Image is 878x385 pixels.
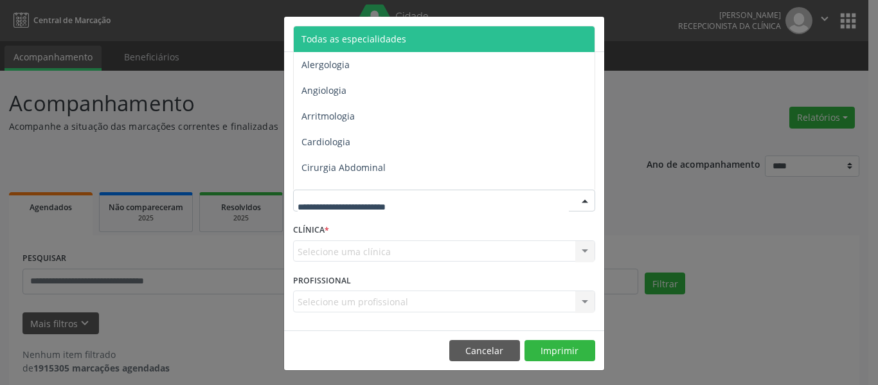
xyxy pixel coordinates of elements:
span: Cirurgia Bariatrica [301,187,381,199]
span: Angiologia [301,84,346,96]
label: PROFISSIONAL [293,271,351,291]
button: Imprimir [524,340,595,362]
h5: Relatório de agendamentos [293,26,440,42]
button: Cancelar [449,340,520,362]
span: Alergologia [301,58,350,71]
label: CLÍNICA [293,220,329,240]
span: Arritmologia [301,110,355,122]
span: Cirurgia Abdominal [301,161,386,174]
span: Cardiologia [301,136,350,148]
button: Close [578,17,604,48]
span: Todas as especialidades [301,33,406,45]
